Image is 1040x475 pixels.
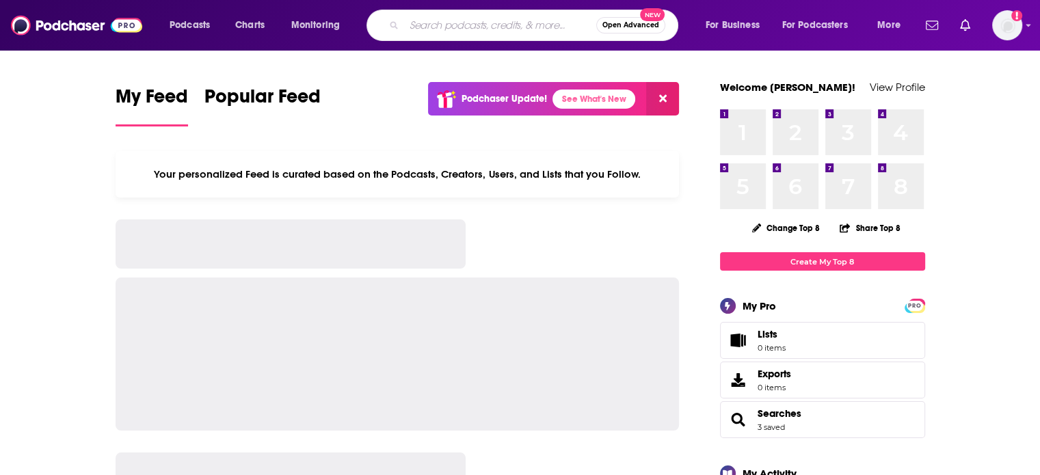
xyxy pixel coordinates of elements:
[552,90,635,109] a: See What's New
[758,343,786,353] span: 0 items
[596,17,665,33] button: Open AdvancedNew
[758,383,791,392] span: 0 items
[758,422,785,432] a: 3 saved
[204,85,321,126] a: Popular Feed
[720,401,925,438] span: Searches
[758,368,791,380] span: Exports
[725,331,752,350] span: Lists
[744,219,829,236] button: Change Top 8
[1011,10,1022,21] svg: Add a profile image
[758,407,801,420] a: Searches
[720,252,925,271] a: Create My Top 8
[907,301,923,311] span: PRO
[116,85,188,116] span: My Feed
[907,300,923,310] a: PRO
[782,16,848,35] span: For Podcasters
[226,14,273,36] a: Charts
[992,10,1022,40] img: User Profile
[706,16,760,35] span: For Business
[720,81,855,94] a: Welcome [PERSON_NAME]!
[839,215,901,241] button: Share Top 8
[868,14,918,36] button: open menu
[992,10,1022,40] span: Logged in as N0elleB7
[160,14,228,36] button: open menu
[116,151,680,198] div: Your personalized Feed is curated based on the Podcasts, Creators, Users, and Lists that you Follow.
[235,16,265,35] span: Charts
[877,16,901,35] span: More
[955,14,976,37] a: Show notifications dropdown
[758,328,777,340] span: Lists
[720,322,925,359] a: Lists
[758,328,786,340] span: Lists
[640,8,665,21] span: New
[170,16,210,35] span: Podcasts
[404,14,596,36] input: Search podcasts, credits, & more...
[773,14,868,36] button: open menu
[720,362,925,398] a: Exports
[602,22,659,29] span: Open Advanced
[725,370,752,390] span: Exports
[870,81,925,94] a: View Profile
[696,14,777,36] button: open menu
[743,299,776,312] div: My Pro
[291,16,340,35] span: Monitoring
[11,12,142,38] img: Podchaser - Follow, Share and Rate Podcasts
[282,14,358,36] button: open menu
[920,14,944,37] a: Show notifications dropdown
[116,85,188,126] a: My Feed
[725,410,752,429] a: Searches
[992,10,1022,40] button: Show profile menu
[379,10,691,41] div: Search podcasts, credits, & more...
[204,85,321,116] span: Popular Feed
[462,93,547,105] p: Podchaser Update!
